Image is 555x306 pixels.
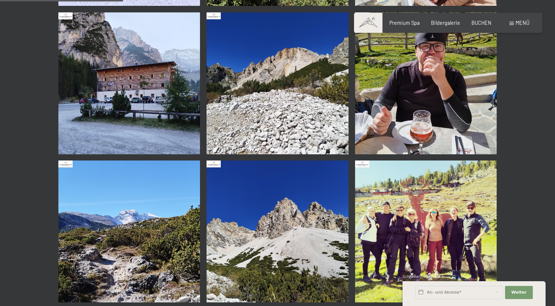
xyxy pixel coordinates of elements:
img: 03-10-2025 [207,160,348,302]
a: 03-10-2025 [57,157,202,305]
a: Premium Spa [389,20,420,26]
img: 03-10-2025 [58,12,200,154]
a: 03-10-2025 [205,9,350,157]
a: 03-10-2025 [353,9,498,157]
a: Bildergalerie [431,20,460,26]
img: 03-10-2025 [207,12,348,154]
span: Weiter [511,290,527,295]
a: 03-10-2025 [353,157,498,305]
img: 03-10-2025 [58,160,200,302]
a: 03-10-2025 [205,157,350,305]
a: BUCHEN [471,20,492,26]
span: Schnellanfrage [402,274,430,279]
img: 03-10-2025 [355,160,497,302]
button: Weiter [505,286,533,299]
img: 03-10-2025 [355,12,497,154]
span: Menü [516,20,529,26]
a: 03-10-2025 [57,9,202,157]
